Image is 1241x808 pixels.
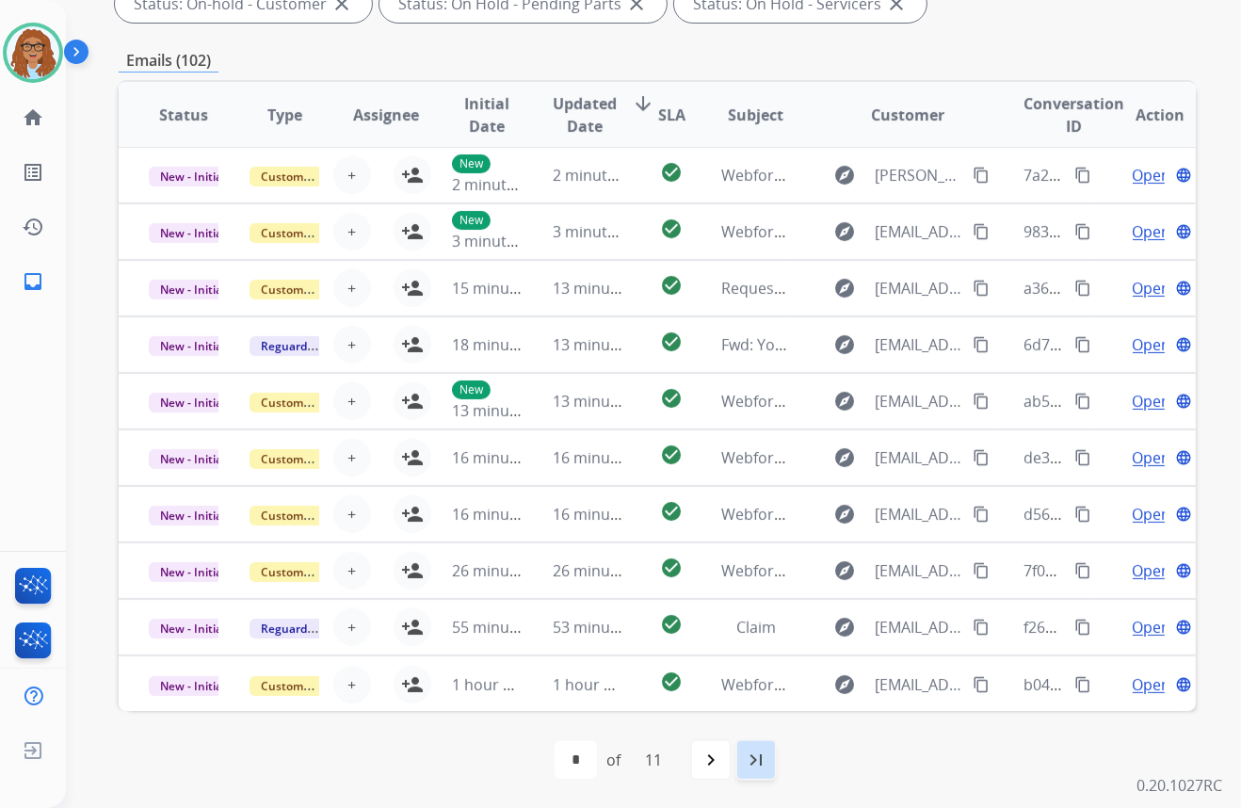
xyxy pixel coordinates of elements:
mat-icon: check_circle [660,387,683,410]
th: Action [1095,82,1196,148]
mat-icon: check_circle [660,557,683,579]
span: [PERSON_NAME][EMAIL_ADDRESS][DOMAIN_NAME] [875,164,963,186]
p: Emails (102) [119,49,218,73]
mat-icon: navigate_next [700,749,722,771]
span: Open [1133,277,1171,299]
span: Customer Support [250,449,372,469]
button: + [333,552,371,590]
span: Type [267,104,302,126]
span: 13 minutes ago [553,278,662,299]
span: [EMAIL_ADDRESS][DOMAIN_NAME] [875,559,963,582]
mat-icon: content_copy [1074,223,1091,240]
span: Reguard CS [250,336,335,356]
mat-icon: check_circle [660,671,683,693]
mat-icon: explore [833,277,856,299]
span: 3 minutes ago [553,221,653,242]
mat-icon: explore [833,503,856,525]
span: Claim [736,617,776,638]
mat-icon: content_copy [973,562,990,579]
span: Assignee [353,104,419,126]
span: Open [1133,390,1171,412]
mat-icon: person_add [401,164,424,186]
div: 11 [630,741,677,779]
mat-icon: explore [833,390,856,412]
mat-icon: language [1175,336,1192,353]
span: New - Initial [149,393,236,412]
mat-icon: content_copy [973,676,990,693]
mat-icon: language [1175,506,1192,523]
span: Fwd: Your Reguard protection plan is now active [721,334,1063,355]
span: Open [1133,333,1171,356]
span: [EMAIL_ADDRESS][DOMAIN_NAME] [875,616,963,638]
span: New - Initial [149,506,236,525]
span: 55 minutes ago [452,617,561,638]
span: 13 minutes ago [553,334,662,355]
button: + [333,326,371,364]
mat-icon: language [1175,676,1192,693]
span: + [347,446,356,469]
span: Customer Support [250,393,372,412]
span: Webform from [EMAIL_ADDRESS][DOMAIN_NAME] on [DATE] [721,391,1148,412]
button: + [333,608,371,646]
span: Customer Support [250,676,372,696]
mat-icon: content_copy [1074,676,1091,693]
mat-icon: check_circle [660,331,683,353]
mat-icon: content_copy [973,393,990,410]
mat-icon: content_copy [973,280,990,297]
span: Open [1133,559,1171,582]
mat-icon: content_copy [973,223,990,240]
mat-icon: content_copy [1074,562,1091,579]
span: Customer Support [250,506,372,525]
span: 16 minutes ago [452,447,561,468]
span: [EMAIL_ADDRESS][DOMAIN_NAME] [875,503,963,525]
mat-icon: check_circle [660,218,683,240]
mat-icon: person_add [401,220,424,243]
mat-icon: language [1175,562,1192,579]
mat-icon: arrow_downward [632,92,654,115]
span: + [347,333,356,356]
span: Subject [728,104,783,126]
span: New - Initial [149,619,236,638]
mat-icon: check_circle [660,500,683,523]
button: + [333,213,371,250]
mat-icon: explore [833,220,856,243]
mat-icon: content_copy [1074,280,1091,297]
mat-icon: check_circle [660,444,683,466]
mat-icon: person_add [401,673,424,696]
span: New - Initial [149,223,236,243]
span: Updated Date [553,92,617,137]
mat-icon: home [22,106,44,129]
mat-icon: content_copy [1074,619,1091,636]
span: Initial Date [452,92,522,137]
span: 1 hour ago [553,674,630,695]
mat-icon: person_add [401,333,424,356]
span: 2 minutes ago [452,174,553,195]
mat-icon: content_copy [973,167,990,184]
span: + [347,559,356,582]
span: 2 minutes ago [553,165,653,186]
mat-icon: explore [833,446,856,469]
button: + [333,382,371,420]
span: + [347,503,356,525]
span: Customer Support [250,167,372,186]
mat-icon: explore [833,164,856,186]
div: of [606,749,620,771]
span: [EMAIL_ADDRESS][DOMAIN_NAME] [875,390,963,412]
mat-icon: language [1175,223,1192,240]
span: Webform from [EMAIL_ADDRESS][DOMAIN_NAME] on [DATE] [721,447,1148,468]
mat-icon: check_circle [660,274,683,297]
mat-icon: content_copy [1074,336,1091,353]
mat-icon: explore [833,559,856,582]
mat-icon: content_copy [1074,506,1091,523]
span: [EMAIL_ADDRESS][DOMAIN_NAME] [875,220,963,243]
span: Webform from [EMAIL_ADDRESS][DOMAIN_NAME] on [DATE] [721,674,1148,695]
mat-icon: content_copy [973,336,990,353]
span: Open [1133,220,1171,243]
span: New - Initial [149,167,236,186]
span: [EMAIL_ADDRESS][DOMAIN_NAME] [875,673,963,696]
span: + [347,673,356,696]
span: 53 minutes ago [553,617,662,638]
mat-icon: explore [833,333,856,356]
mat-icon: history [22,216,44,238]
mat-icon: check_circle [660,161,683,184]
